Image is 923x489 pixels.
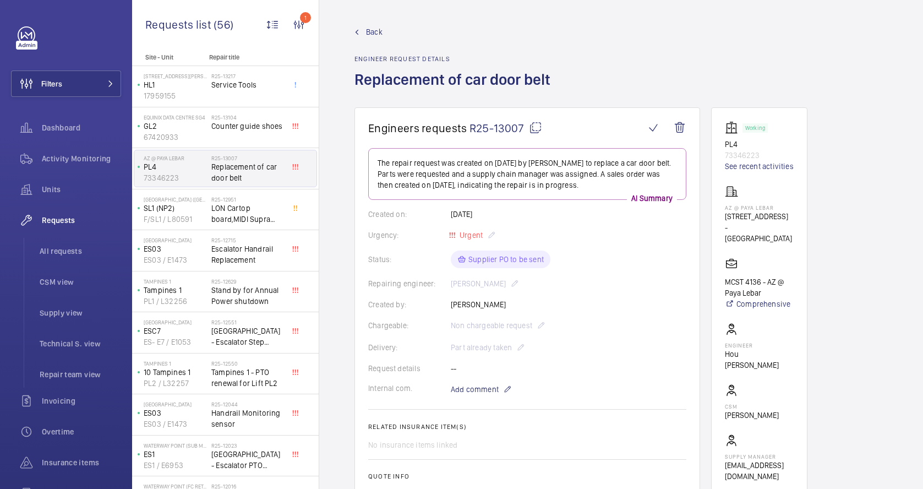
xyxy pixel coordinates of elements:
h2: Engineer request details [354,55,557,63]
span: Service Tools [211,79,284,90]
p: GL2 [144,121,207,132]
h2: R25-13007 [211,155,284,161]
p: 67420933 [144,132,207,143]
p: Tampines 1 [144,360,207,367]
span: LON Cartop board,MIDI Supra door operator PCB [211,203,284,225]
p: [STREET_ADDRESS] [725,211,794,222]
p: Equinix Data Centre SG4 [144,114,207,121]
p: Working [745,126,765,130]
h2: R25-13104 [211,114,284,121]
span: All requests [40,246,121,257]
p: Hou [PERSON_NAME] [725,349,794,371]
p: PL4 [725,139,794,150]
h2: R25-13217 [211,73,284,79]
h1: Replacement of car door belt [354,69,557,107]
span: [GEOGRAPHIC_DATA] - Escalator Step Track Repair for E7 [211,325,284,347]
p: [GEOGRAPHIC_DATA] ([GEOGRAPHIC_DATA]) [144,196,207,203]
p: [GEOGRAPHIC_DATA] [144,319,207,325]
span: Requests [42,215,121,226]
p: [GEOGRAPHIC_DATA] [144,401,207,407]
p: PL2 / L32257 [144,378,207,389]
p: ES03 [144,243,207,254]
h2: R25-12715 [211,237,284,243]
span: Activity Monitoring [42,153,121,164]
p: ES03 / E1473 [144,419,207,430]
span: Dashboard [42,122,121,133]
span: Stand by for Annual Power shutdown [211,285,284,307]
p: [GEOGRAPHIC_DATA] [144,237,207,243]
p: 73346223 [144,172,207,183]
p: ES03 / E1473 [144,254,207,265]
p: AZ @ Paya Lebar [725,204,794,211]
span: Supply view [40,307,121,318]
p: 73346223 [725,150,794,161]
span: Insurance items [42,457,121,468]
span: Tampines 1 - PTO renewal for Lift PL2 [211,367,284,389]
span: Requests list [145,18,214,31]
a: See recent activities [725,161,794,172]
p: ES1 / E6953 [144,460,207,471]
p: [EMAIL_ADDRESS][DOMAIN_NAME] [725,460,794,482]
span: Add comment [451,384,499,395]
p: [PERSON_NAME] [725,410,779,421]
h2: R25-12044 [211,401,284,407]
a: Comprehensive [725,298,794,309]
span: [GEOGRAPHIC_DATA] - Escalator PTO renewal for 8 unit of Sub MC [211,449,284,471]
p: SL1 (NP2) [144,203,207,214]
h2: Quote info [368,472,686,480]
h2: R25-12550 [211,360,284,367]
p: ES1 [144,449,207,460]
p: Engineer [725,342,794,349]
p: MCST 4136 - AZ @ Paya Lebar [725,276,794,298]
p: Tampines 1 [144,278,207,285]
span: Units [42,184,121,195]
p: [STREET_ADDRESS][PERSON_NAME] [144,73,207,79]
span: CSM view [40,276,121,287]
p: F/SL1 / L80591 [144,214,207,225]
p: ES03 [144,407,207,419]
p: Tampines 1 [144,285,207,296]
h2: R25-12951 [211,196,284,203]
p: The repair request was created on [DATE] by [PERSON_NAME] to replace a car door belt. Parts were ... [378,157,677,191]
p: ESC7 [144,325,207,336]
h2: Related insurance item(s) [368,423,686,431]
p: Waterway Point (Sub MC) [144,442,207,449]
span: Counter guide shoes [211,121,284,132]
span: Filters [41,78,62,89]
span: Engineers requests [368,121,467,135]
h2: R25-12629 [211,278,284,285]
img: elevator.svg [725,121,742,134]
p: CSM [725,403,779,410]
p: - [GEOGRAPHIC_DATA] [725,222,794,244]
span: Replacement of car door belt [211,161,284,183]
h2: R25-12023 [211,442,284,449]
p: Site - Unit [132,53,205,61]
p: AZ @ Paya Lebar [144,155,207,161]
p: HL1 [144,79,207,90]
span: Escalator Handrail Replacement [211,243,284,265]
p: Repair title [209,53,282,61]
p: 10 Tampines 1 [144,367,207,378]
p: Supply manager [725,453,794,460]
h2: R25-12551 [211,319,284,325]
p: 17959155 [144,90,207,101]
span: Handrail Monitoring sensor [211,407,284,430]
span: Overtime [42,426,121,437]
span: Back [366,26,383,37]
p: PL4 [144,161,207,172]
span: Technical S. view [40,338,121,349]
span: R25-13007 [469,121,542,135]
p: ES- E7 / E1053 [144,336,207,347]
span: Invoicing [42,395,121,406]
p: PL1 / L32256 [144,296,207,307]
p: AI Summary [627,193,677,204]
button: Filters [11,70,121,97]
span: Repair team view [40,369,121,380]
